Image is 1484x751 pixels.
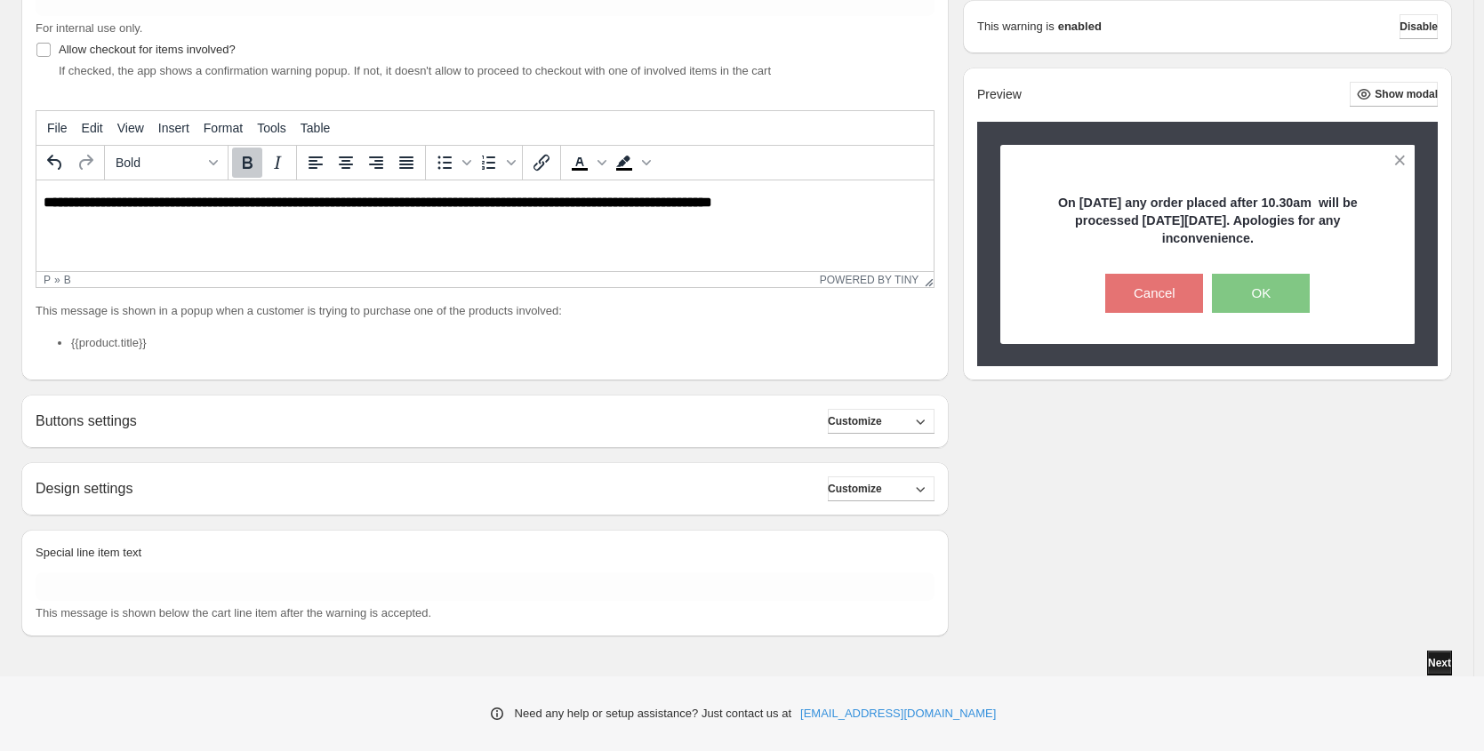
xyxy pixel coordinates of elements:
[36,302,935,320] p: This message is shown in a popup when a customer is trying to purchase one of the products involved:
[59,64,771,77] span: If checked, the app shows a confirmation warning popup. If not, it doesn't allow to proceed to ch...
[1105,274,1203,313] button: Cancel
[36,21,142,35] span: For internal use only.
[474,148,518,178] div: Numbered list
[828,476,935,501] button: Customize
[36,180,934,271] iframe: Rich Text Area
[262,148,293,178] button: Italic
[232,148,262,178] button: Bold
[59,43,236,56] span: Allow checkout for items involved?
[609,148,654,178] div: Background color
[82,121,103,135] span: Edit
[1375,87,1438,101] span: Show modal
[108,148,224,178] button: Formats
[1428,656,1451,670] span: Next
[918,272,934,287] div: Resize
[977,18,1055,36] p: This warning is
[44,274,51,286] div: p
[977,87,1022,102] h2: Preview
[828,414,882,428] span: Customize
[1058,18,1102,36] strong: enabled
[820,274,919,286] a: Powered by Tiny
[36,480,132,497] h2: Design settings
[1427,651,1452,675] button: Next
[71,334,935,352] li: {{product.title}}
[800,705,996,723] a: [EMAIL_ADDRESS][DOMAIN_NAME]
[47,121,68,135] span: File
[204,121,243,135] span: Format
[36,412,137,429] h2: Buttons settings
[36,606,431,619] span: This message is shown below the cart line item after the warning is accepted.
[565,148,609,178] div: Text color
[301,121,330,135] span: Table
[116,156,203,170] span: Bold
[1212,274,1310,313] button: OK
[54,274,60,286] div: »
[526,148,557,178] button: Insert/edit link
[828,409,935,434] button: Customize
[70,148,100,178] button: Redo
[429,148,474,178] div: Bullet list
[257,121,286,135] span: Tools
[1058,196,1358,245] strong: On [DATE] any order placed after 10.30am will be processed [DATE][DATE]. Apologies for any inconv...
[158,121,189,135] span: Insert
[391,148,421,178] button: Justify
[301,148,331,178] button: Align left
[1400,20,1438,34] span: Disable
[361,148,391,178] button: Align right
[828,482,882,496] span: Customize
[40,148,70,178] button: Undo
[64,274,71,286] div: b
[1400,14,1438,39] button: Disable
[331,148,361,178] button: Align center
[36,546,141,559] span: Special line item text
[1350,82,1438,107] button: Show modal
[117,121,144,135] span: View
